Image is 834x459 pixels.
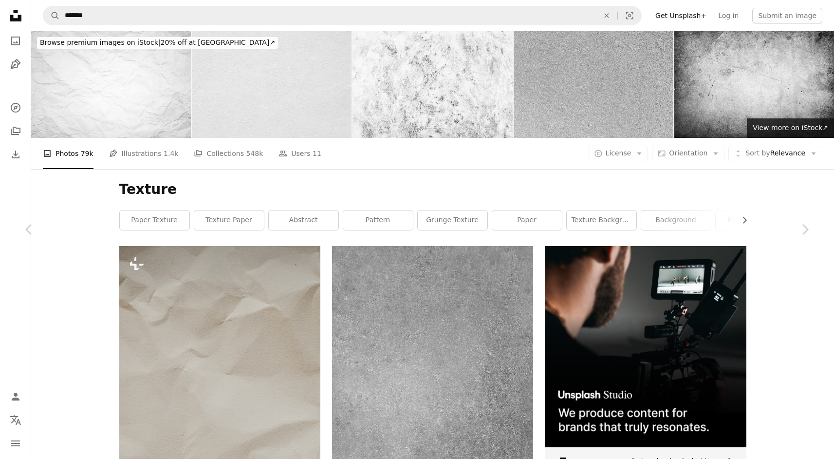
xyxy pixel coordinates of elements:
[649,8,712,23] a: Get Unsplash+
[6,387,25,406] a: Log in / Sign up
[269,210,338,230] a: abstract
[40,38,275,46] span: 20% off at [GEOGRAPHIC_DATA] ↗
[6,31,25,51] a: Photos
[753,124,828,132] span: View more on iStock ↗
[313,148,321,159] span: 11
[514,31,673,138] img: Light grey paper texture
[278,138,321,169] a: Users 11
[43,6,642,25] form: Find visuals sitewide
[745,149,805,158] span: Relevance
[418,210,487,230] a: grunge texture
[164,148,178,159] span: 1.4k
[596,6,617,25] button: Clear
[745,149,770,157] span: Sort by
[31,31,191,138] img: Crumpled white paper background
[119,181,746,198] h1: Texture
[747,118,834,138] a: View more on iStock↗
[6,145,25,164] a: Download History
[31,31,284,55] a: Browse premium images on iStock|20% off at [GEOGRAPHIC_DATA]↗
[492,210,562,230] a: paper
[567,210,636,230] a: texture background
[728,146,822,161] button: Sort byRelevance
[6,121,25,141] a: Collections
[736,210,746,230] button: scroll list to the right
[43,6,60,25] button: Search Unsplash
[40,38,160,46] span: Browse premium images on iStock |
[589,146,649,161] button: License
[674,31,834,138] img: Wall
[332,376,533,384] a: a black and white photo of a concrete wall
[119,392,320,401] a: a cell phone laying on top of a piece of paper
[712,8,744,23] a: Log in
[192,31,352,138] img: Texture paper
[120,210,189,230] a: paper texture
[6,55,25,74] a: Illustrations
[641,210,711,230] a: background
[343,210,413,230] a: pattern
[6,434,25,453] button: Menu
[194,138,263,169] a: Collections 548k
[352,31,512,138] img: Abstract grunge background
[109,138,179,169] a: Illustrations 1.4k
[6,98,25,117] a: Explore
[752,8,822,23] button: Submit an image
[246,148,263,159] span: 548k
[652,146,724,161] button: Orientation
[618,6,641,25] button: Visual search
[194,210,264,230] a: texture paper
[545,246,746,447] img: file-1715652217532-464736461acbimage
[669,149,707,157] span: Orientation
[716,210,785,230] a: black texture
[776,183,834,276] a: Next
[6,410,25,430] button: Language
[606,149,631,157] span: License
